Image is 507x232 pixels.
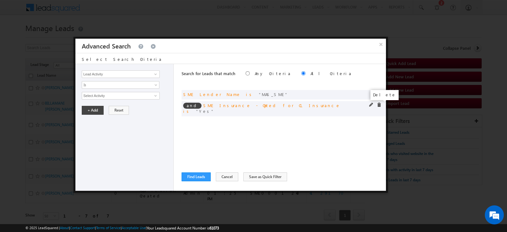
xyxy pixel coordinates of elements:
[203,103,340,108] span: SME Insurance - Opted for CL Insurance
[82,81,159,89] a: Is
[96,226,121,230] a: Terms of Service
[151,93,159,99] a: Show All Items
[183,103,202,109] span: and
[183,92,241,97] span: SME Lender Name
[60,226,69,230] a: About
[182,71,235,76] span: Search for Leads that match
[82,39,131,53] h3: Advanced Search
[216,172,238,181] button: Cancel
[147,226,219,230] span: Your Leadsquared Account Number is
[82,82,151,88] span: Is
[122,226,146,230] a: Acceptable Use
[370,90,399,100] div: Delete
[82,92,160,100] input: Type to Search
[151,71,159,77] a: Show All Items
[209,226,219,230] span: 61073
[82,106,104,115] button: + Add
[376,39,386,50] button: ×
[182,172,211,181] button: Find Leads
[70,226,95,230] a: Contact Support
[311,71,352,76] label: All Criteria
[183,108,191,114] span: is
[259,92,288,97] span: MAS_SME
[243,172,287,181] button: Save as Quick Filter
[196,108,214,114] span: Yes
[255,71,291,76] label: Any Criteria
[246,92,254,97] span: is
[109,106,129,115] button: Reset
[82,56,162,62] span: Select Search Criteria
[82,70,160,78] input: Type to Search
[25,225,219,231] span: © 2025 LeadSquared | | | | |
